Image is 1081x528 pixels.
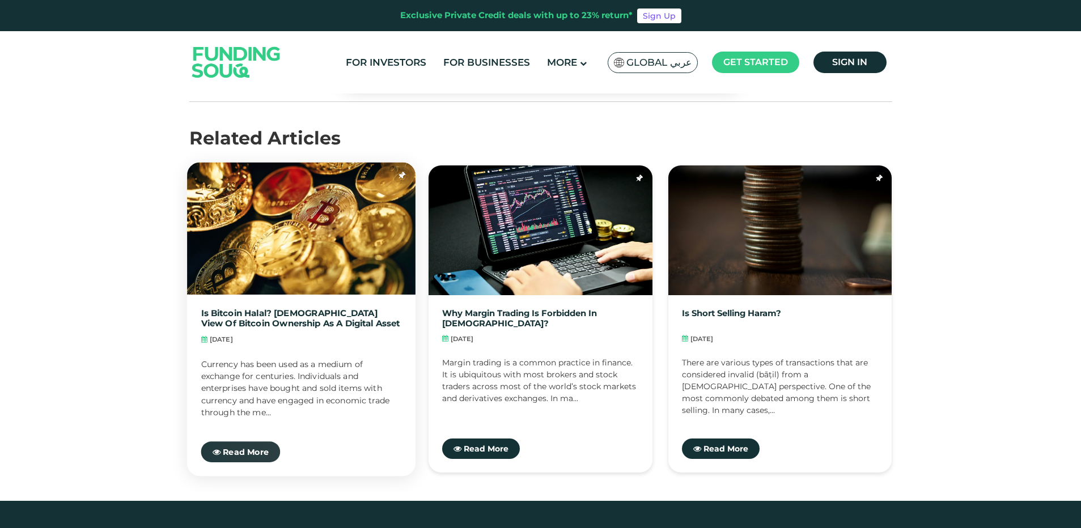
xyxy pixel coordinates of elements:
span: More [547,57,577,68]
a: For Businesses [440,53,533,72]
span: [DATE] [209,334,232,344]
div: Exclusive Private Credit deals with up to 23% return* [400,9,633,22]
span: [DATE] [451,334,473,344]
span: Related Articles [189,127,341,149]
a: Is Short Selling Haram? [682,309,781,329]
a: Read More [442,438,520,459]
img: SA Flag [614,58,624,67]
a: Why margin trading is forbidden in [DEMOGRAPHIC_DATA]? [442,309,639,329]
img: blogImage [187,162,416,294]
a: For Investors [343,53,429,72]
span: Read More [223,446,269,457]
a: Sign in [813,52,887,73]
img: blogImage [429,165,652,295]
img: blogImage [668,165,892,295]
div: Currency has been used as a medium of exchange for centuries. Individuals and enterprises have bo... [201,358,401,416]
span: [DATE] [690,334,713,344]
span: Sign in [832,57,867,67]
span: Get started [723,57,788,67]
a: Is Bitcoin Halal? [DEMOGRAPHIC_DATA] view of bitcoin ownership as a digital asset [201,308,401,329]
span: Global عربي [626,56,692,69]
a: Sign Up [637,8,681,23]
div: There are various types of transactions that are considered invalid (bāṭil) from a [DEMOGRAPHIC_D... [682,357,879,414]
span: Read More [464,444,508,454]
a: Read More [201,441,280,462]
span: Read More [703,444,748,454]
a: Read More [682,438,760,459]
img: Logo [181,33,292,91]
div: Margin trading is a common practice in finance. It is ubiquitous with most brokers and stock trad... [442,357,639,414]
